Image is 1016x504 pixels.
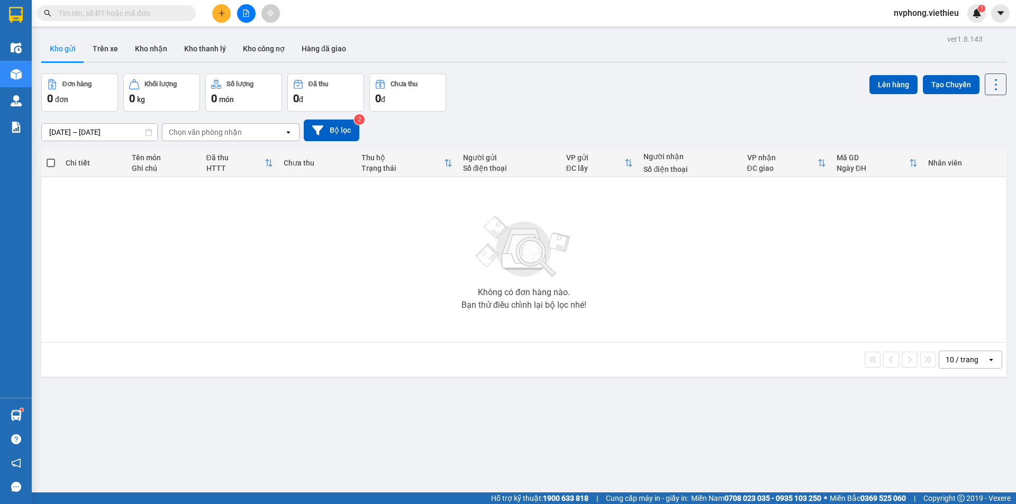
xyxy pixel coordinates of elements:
[126,36,176,61] button: Kho nhận
[691,492,821,504] span: Miền Nam
[11,434,21,444] span: question-circle
[41,36,84,61] button: Kho gửi
[972,8,982,18] img: icon-new-feature
[11,122,22,133] img: solution-icon
[885,6,967,20] span: nvphong.viethieu
[206,164,265,172] div: HTTT
[132,164,196,172] div: Ghi chú
[978,5,985,12] sup: 1
[132,153,196,162] div: Tên món
[226,80,253,88] div: Số lượng
[261,4,280,23] button: aim
[11,482,21,492] span: message
[391,80,418,88] div: Chưa thu
[606,492,688,504] span: Cung cấp máy in - giấy in:
[211,92,217,105] span: 0
[824,496,827,500] span: ⚪️
[747,153,818,162] div: VP nhận
[381,95,385,104] span: đ
[837,153,909,162] div: Mã GD
[62,80,92,88] div: Đơn hàng
[242,10,250,17] span: file-add
[237,4,256,23] button: file-add
[860,494,906,502] strong: 0369 525 060
[11,42,22,53] img: warehouse-icon
[234,36,293,61] button: Kho công nợ
[267,10,274,17] span: aim
[361,164,444,172] div: Trạng thái
[123,74,200,112] button: Khối lượng0kg
[219,95,234,104] span: món
[284,128,293,136] svg: open
[58,7,183,19] input: Tìm tên, số ĐT hoặc mã đơn
[491,492,588,504] span: Hỗ trợ kỹ thuật:
[11,95,22,106] img: warehouse-icon
[566,164,625,172] div: ĐC lấy
[55,95,68,104] span: đơn
[947,33,983,45] div: ver 1.8.143
[20,408,23,411] sup: 1
[354,114,365,125] sup: 2
[84,36,126,61] button: Trên xe
[747,164,818,172] div: ĐC giao
[218,10,225,17] span: plus
[212,4,231,23] button: plus
[957,494,965,502] span: copyright
[309,80,328,88] div: Đã thu
[201,149,279,177] th: Toggle SortBy
[724,494,821,502] strong: 0708 023 035 - 0935 103 250
[830,492,906,504] span: Miền Bắc
[375,92,381,105] span: 0
[66,159,121,167] div: Chi tiết
[287,74,364,112] button: Đã thu0đ
[129,92,135,105] span: 0
[137,95,145,104] span: kg
[543,494,588,502] strong: 1900 633 818
[461,301,586,309] div: Bạn thử điều chỉnh lại bộ lọc nhé!
[643,152,736,161] div: Người nhận
[478,288,570,297] div: Không có đơn hàng nào.
[946,354,978,365] div: 10 / trang
[47,92,53,105] span: 0
[928,159,1001,167] div: Nhân viên
[361,153,444,162] div: Thu hộ
[566,153,625,162] div: VP gửi
[596,492,598,504] span: |
[979,5,983,12] span: 1
[205,74,282,112] button: Số lượng0món
[9,7,23,23] img: logo-vxr
[837,164,909,172] div: Ngày ĐH
[304,120,359,141] button: Bộ lọc
[42,124,157,141] input: Select a date range.
[463,164,556,172] div: Số điện thoại
[561,149,639,177] th: Toggle SortBy
[299,95,303,104] span: đ
[11,69,22,80] img: warehouse-icon
[369,74,446,112] button: Chưa thu0đ
[471,210,577,284] img: svg+xml;base64,PHN2ZyBjbGFzcz0ibGlzdC1wbHVnX19zdmciIHhtbG5zPSJodHRwOi8vd3d3LnczLm9yZy8yMDAwL3N2Zy...
[41,74,118,112] button: Đơn hàng0đơn
[923,75,979,94] button: Tạo Chuyến
[169,127,242,138] div: Chọn văn phòng nhận
[987,355,995,364] svg: open
[831,149,923,177] th: Toggle SortBy
[293,36,355,61] button: Hàng đã giao
[11,410,22,421] img: warehouse-icon
[284,159,351,167] div: Chưa thu
[991,4,1010,23] button: caret-down
[463,153,556,162] div: Người gửi
[643,165,736,173] div: Số điện thoại
[914,492,915,504] span: |
[869,75,918,94] button: Lên hàng
[206,153,265,162] div: Đã thu
[11,458,21,468] span: notification
[44,10,51,17] span: search
[742,149,831,177] th: Toggle SortBy
[356,149,458,177] th: Toggle SortBy
[996,8,1005,18] span: caret-down
[144,80,177,88] div: Khối lượng
[176,36,234,61] button: Kho thanh lý
[293,92,299,105] span: 0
